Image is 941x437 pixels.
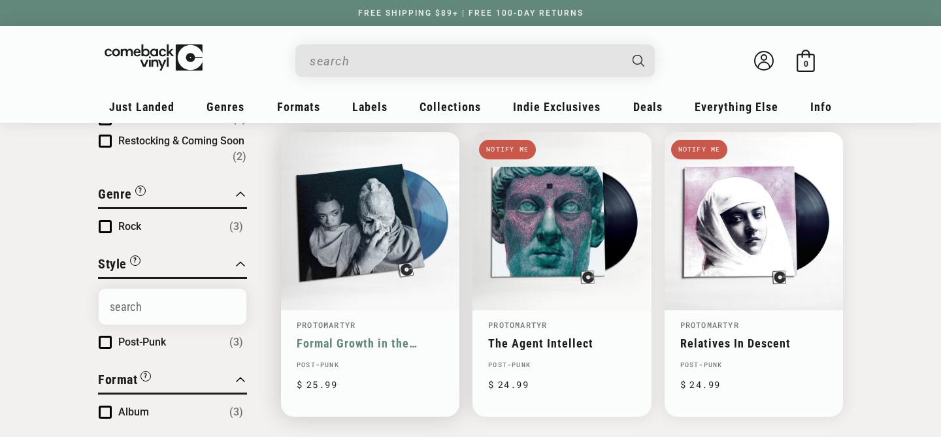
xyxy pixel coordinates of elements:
a: FREE SHIPPING $89+ | FREE 100-DAY RETURNS [345,8,597,18]
span: Post-Punk [118,336,166,348]
span: Genre [98,186,132,202]
a: The Agent Intellect [488,336,635,350]
span: Restocking & Coming Soon [118,135,244,147]
span: Deals [633,100,663,114]
button: Search [621,44,657,77]
span: Album [118,406,149,418]
button: Filter by Genre [98,184,146,207]
input: When autocomplete results are available use up and down arrows to review and enter to select [310,48,619,74]
span: Number of products: (2) [233,149,246,165]
span: 0 [804,59,808,69]
div: Search [295,44,655,77]
span: Indie Exclusives [513,100,601,114]
span: Formats [277,100,320,114]
span: Just Landed [109,100,174,114]
span: Everything Else [695,100,778,114]
span: Number of products: (3) [229,404,243,420]
a: Formal Growth in the Desert [297,336,444,350]
span: Labels [352,100,388,114]
button: Filter by Style [98,254,140,277]
span: Info [810,100,832,114]
a: Relatives In Descent [680,336,827,350]
span: Genres [206,100,244,114]
a: Protomartyr [680,319,739,330]
span: Format [98,372,137,387]
span: Number of products: (3) [229,219,243,235]
span: Number of products: (3) [229,334,243,350]
span: Style [98,256,127,272]
input: Search Options [99,289,246,325]
span: Collections [420,100,481,114]
button: Filter by Format [98,370,151,393]
span: Rock [118,220,141,233]
a: Protomartyr [488,319,547,330]
a: Protomartyr [297,319,355,330]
